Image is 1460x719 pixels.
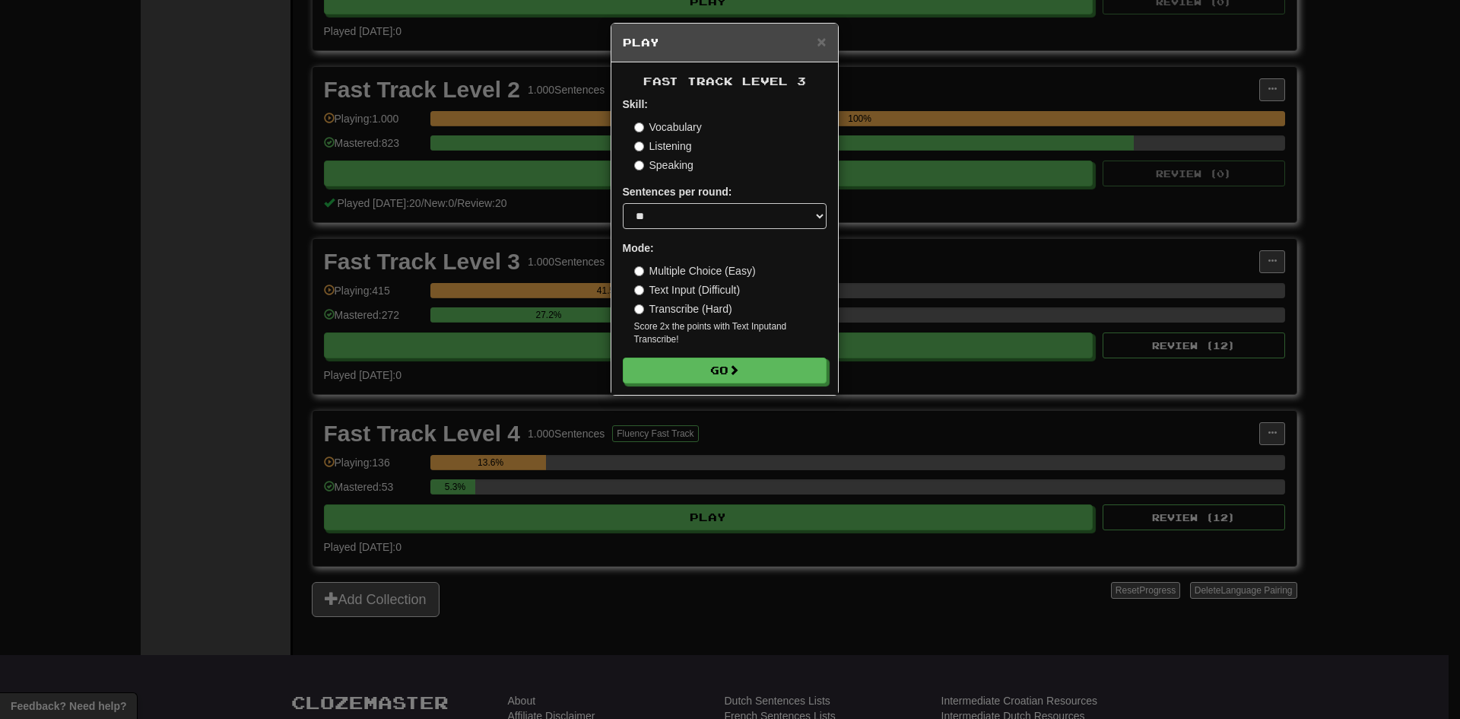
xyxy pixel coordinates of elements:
span: × [817,33,826,50]
button: Close [817,33,826,49]
h5: Play [623,35,827,50]
label: Transcribe (Hard) [634,301,732,317]
button: Go [623,358,827,383]
input: Multiple Choice (Easy) [634,266,644,276]
small: Score 2x the points with Text Input and Transcribe ! [634,320,827,346]
input: Vocabulary [634,122,644,132]
label: Text Input (Difficult) [634,282,741,297]
label: Vocabulary [634,119,702,135]
label: Multiple Choice (Easy) [634,263,756,278]
input: Speaking [634,161,644,170]
strong: Mode: [623,242,654,254]
label: Listening [634,138,692,154]
input: Transcribe (Hard) [634,304,644,314]
label: Speaking [634,157,693,173]
input: Text Input (Difficult) [634,285,644,295]
input: Listening [634,142,644,151]
strong: Skill: [623,98,648,110]
span: Fast Track Level 3 [643,75,806,87]
label: Sentences per round: [623,184,732,199]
